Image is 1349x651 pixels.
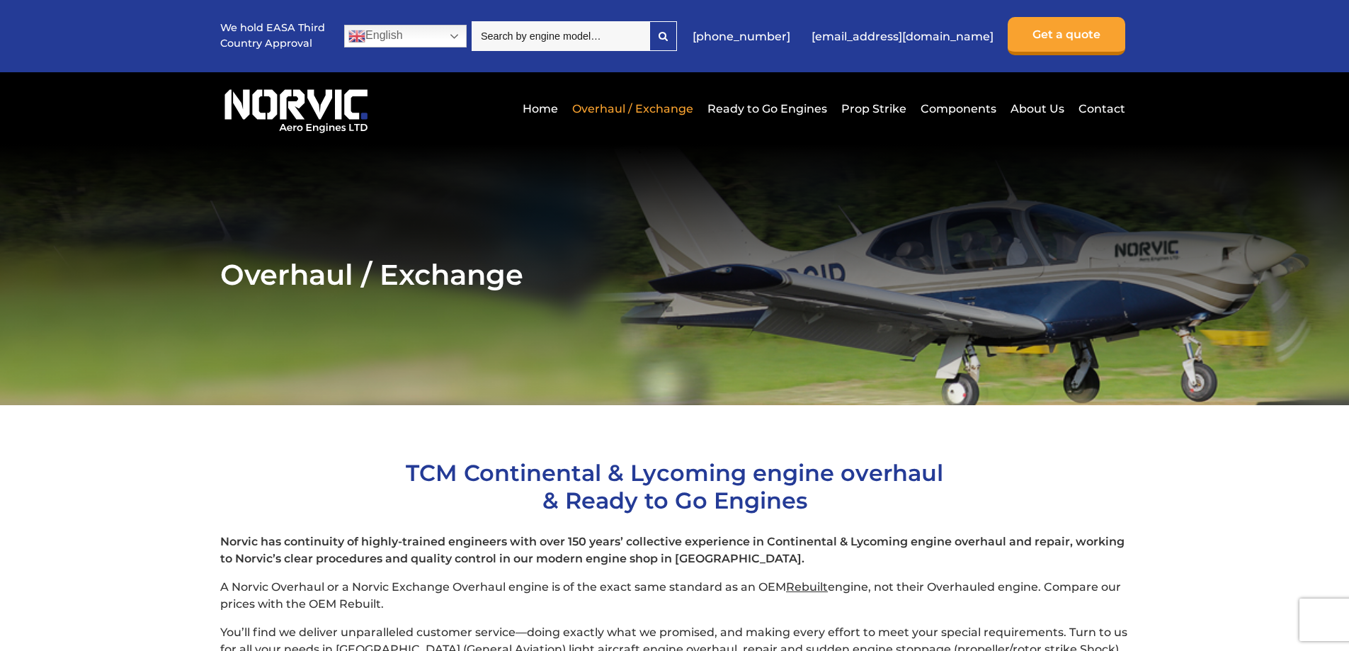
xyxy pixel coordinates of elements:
[685,19,797,54] a: [PHONE_NUMBER]
[1008,17,1125,55] a: Get a quote
[1007,91,1068,126] a: About Us
[348,28,365,45] img: en
[406,459,943,514] span: TCM Continental & Lycoming engine overhaul & Ready to Go Engines
[220,579,1129,613] p: A Norvic Overhaul or a Norvic Exchange Overhaul engine is of the exact same standard as an OEM en...
[220,257,1129,292] h2: Overhaul / Exchange
[917,91,1000,126] a: Components
[220,83,372,134] img: Norvic Aero Engines logo
[838,91,910,126] a: Prop Strike
[1075,91,1125,126] a: Contact
[220,535,1125,565] strong: Norvic has continuity of highly-trained engineers with over 150 years’ collective experience in C...
[804,19,1001,54] a: [EMAIL_ADDRESS][DOMAIN_NAME]
[344,25,467,47] a: English
[220,21,326,51] p: We hold EASA Third Country Approval
[704,91,831,126] a: Ready to Go Engines
[786,580,828,594] span: Rebuilt
[519,91,562,126] a: Home
[472,21,649,51] input: Search by engine model…
[569,91,697,126] a: Overhaul / Exchange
